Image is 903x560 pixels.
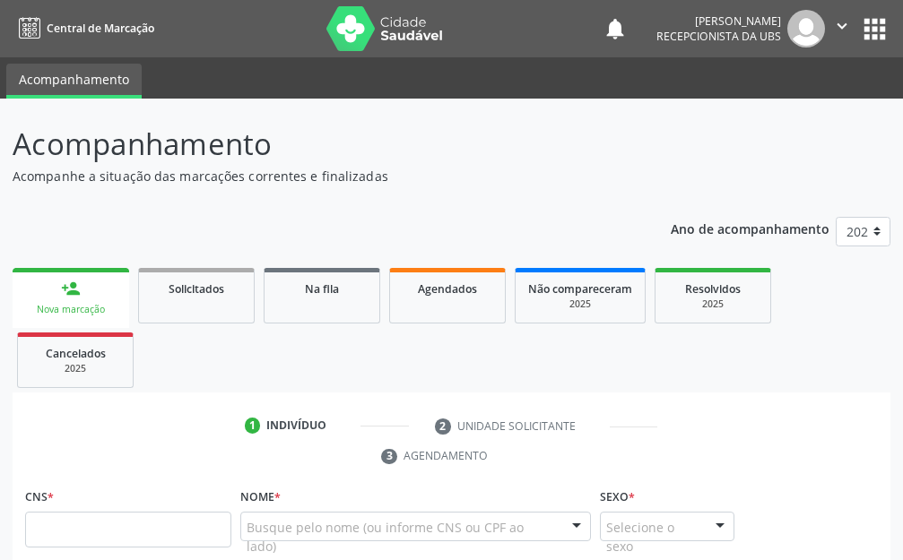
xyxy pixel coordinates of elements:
[668,297,758,311] div: 2025
[859,13,890,45] button: apps
[169,281,224,297] span: Solicitados
[46,346,106,361] span: Cancelados
[47,21,154,36] span: Central de Marcação
[266,418,326,434] div: Indivíduo
[30,362,120,375] div: 2025
[61,279,81,298] div: person_add
[245,418,261,434] div: 1
[832,16,852,36] i: 
[656,13,781,29] div: [PERSON_NAME]
[305,281,339,297] span: Na fila
[13,167,627,185] p: Acompanhe a situação das marcações correntes e finalizadas
[603,16,628,41] button: notifications
[685,281,741,297] span: Resolvidos
[671,217,829,239] p: Ano de acompanhamento
[600,484,635,512] label: Sexo
[528,297,632,311] div: 2025
[25,303,117,316] div: Nova marcação
[606,518,698,556] span: Selecione o sexo
[528,281,632,297] span: Não compareceram
[6,64,142,99] a: Acompanhamento
[787,10,825,47] img: img
[418,281,477,297] span: Agendados
[247,518,553,556] span: Busque pelo nome (ou informe CNS ou CPF ao lado)
[656,29,781,44] span: Recepcionista da UBS
[13,13,154,43] a: Central de Marcação
[825,10,859,47] button: 
[240,484,281,512] label: Nome
[13,122,627,167] p: Acompanhamento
